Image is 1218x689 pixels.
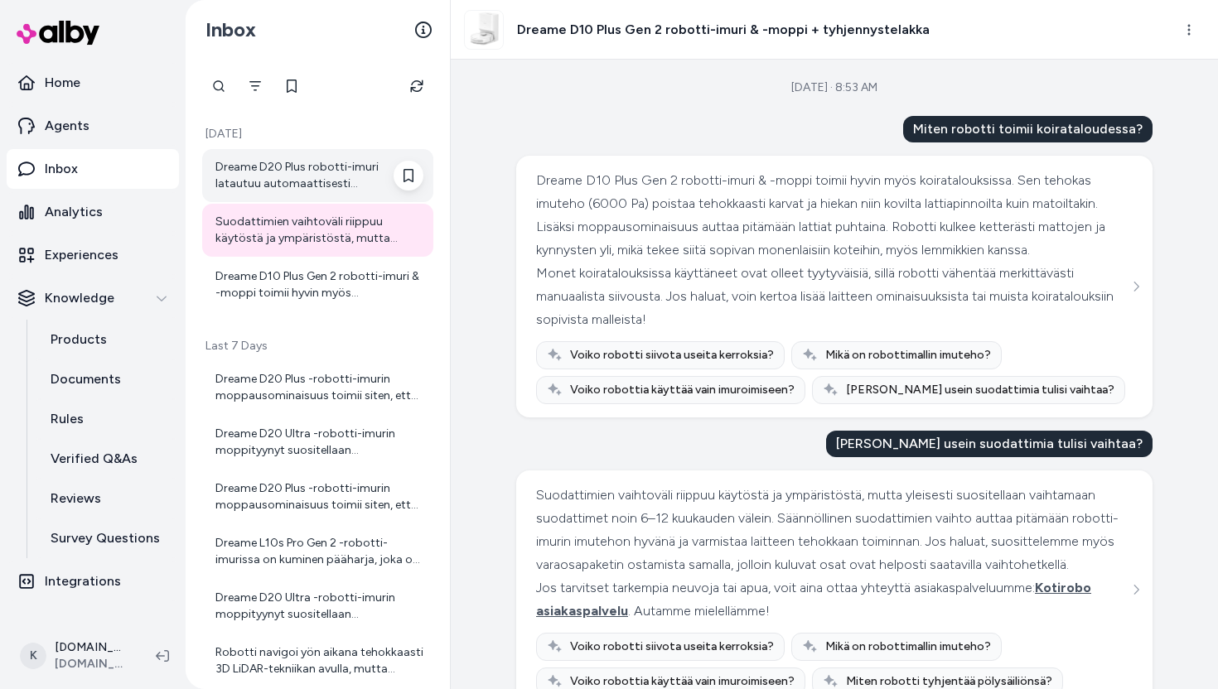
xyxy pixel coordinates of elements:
[34,320,179,359] a: Products
[51,369,121,389] p: Documents
[51,528,160,548] p: Survey Questions
[51,330,107,349] p: Products
[7,149,179,189] a: Inbox
[45,571,121,591] p: Integrations
[791,79,877,96] div: [DATE] · 8:53 AM
[846,382,1114,398] span: [PERSON_NAME] usein suodattimia tulisi vaihtaa?
[202,470,433,523] a: Dreame D20 Plus -robotti-imurin moppausominaisuus toimii siten, että siinä on 350 ml vesisäiliö j...
[7,278,179,318] button: Knowledge
[825,638,991,655] span: Mikä on robottimallin imuteho?
[215,426,423,459] div: Dreame D20 Ultra -robotti-imurin moppityynyt suositellaan vaihdettavaksi noin 1–3 kuukauden välei...
[202,126,433,142] p: [DATE]
[55,656,129,672] span: [DOMAIN_NAME]
[7,192,179,232] a: Analytics
[202,204,433,257] a: Suodattimien vaihtoväli riippuu käytöstä ja ympäristöstä, mutta yleisesti suositellaan vaihtamaan...
[51,409,84,429] p: Rules
[202,338,433,354] p: Last 7 Days
[215,590,423,623] div: Dreame D20 Ultra -robotti-imurin moppityynyt suositellaan vaihdettavaksi noin 1–3 kuukauden välei...
[570,638,774,655] span: Voiko robotti siivota useita kerroksia?
[1126,277,1146,296] button: See more
[45,159,78,179] p: Inbox
[17,21,99,45] img: alby Logo
[202,580,433,633] a: Dreame D20 Ultra -robotti-imurin moppityynyt suositellaan vaihdettavaksi noin 1–3 kuukauden välei...
[536,262,1129,331] div: Monet koiratalouksissa käyttäneet ovat olleet tyytyväisiä, sillä robotti vähentää merkittävästi m...
[570,347,774,364] span: Voiko robotti siivota useita kerroksia?
[34,439,179,479] a: Verified Q&As
[465,11,503,49] img: Dreame-d10-plus-gen-2-1.jpg
[825,347,991,364] span: Mikä on robottimallin imuteho?
[826,431,1153,457] div: [PERSON_NAME] usein suodattimia tulisi vaihtaa?
[570,382,795,398] span: Voiko robottia käyttää vain imuroimiseen?
[51,489,101,508] p: Reviews
[205,17,256,42] h2: Inbox
[202,416,433,469] a: Dreame D20 Ultra -robotti-imurin moppityynyt suositellaan vaihdettavaksi noin 1–3 kuukauden välei...
[536,484,1129,576] div: Suodattimien vaihtoväli riippuu käytöstä ja ympäristöstä, mutta yleisesti suositellaan vaihtamaan...
[202,634,433,687] a: Robotti navigoi yön aikana tehokkaasti 3D LiDAR-tekniikan avulla, mutta suosittelemme leikkaamist...
[45,116,89,136] p: Agents
[202,361,433,414] a: Dreame D20 Plus -robotti-imurin moppausominaisuus toimii siten, että siinä on 350 ml vesisäiliö j...
[20,643,46,669] span: K
[45,202,103,222] p: Analytics
[517,20,930,40] h3: Dreame D10 Plus Gen 2 robotti-imuri & -moppi + tyhjennystelakka
[202,525,433,578] a: Dreame L10s Pro Gen 2 -robotti-imurissa on kuminen pääharja, joka on suunniteltu erityisesti karv...
[215,371,423,404] div: Dreame D20 Plus -robotti-imurin moppausominaisuus toimii siten, että siinä on 350 ml vesisäiliö j...
[239,70,272,103] button: Filter
[45,73,80,93] p: Home
[51,449,138,469] p: Verified Q&As
[45,288,114,308] p: Knowledge
[215,480,423,513] div: Dreame D20 Plus -robotti-imurin moppausominaisuus toimii siten, että siinä on 350 ml vesisäiliö j...
[215,535,423,568] div: Dreame L10s Pro Gen 2 -robotti-imurissa on kuminen pääharja, joka on suunniteltu erityisesti karv...
[536,576,1129,623] div: Jos tarvitset tarkempia neuvoja tai apua, voit aina ottaa yhteyttä asiakaspalveluumme: . Autamme ...
[34,518,179,558] a: Survey Questions
[215,268,423,301] div: Dreame D10 Plus Gen 2 robotti-imuri & -moppi toimii hyvin myös koiratalouksissa. Sen tehokas imut...
[400,70,433,103] button: Refresh
[7,235,179,275] a: Experiences
[34,479,179,518] a: Reviews
[7,63,179,103] a: Home
[45,245,118,265] p: Experiences
[215,214,423,247] div: Suodattimien vaihtoväli riippuu käytöstä ja ympäristöstä, mutta yleisesti suositellaan vaihtamaan...
[7,561,179,601] a: Integrations
[202,258,433,311] a: Dreame D10 Plus Gen 2 robotti-imuri & -moppi toimii hyvin myös koiratalouksissa. Sen tehokas imut...
[34,399,179,439] a: Rules
[7,106,179,146] a: Agents
[215,159,423,192] div: Dreame D20 Plus robotti-imuri latautuu automaattisesti tyhjennystelakkaansa, kun akun varaus alka...
[903,116,1153,142] div: Miten robotti toimii koirataloudessa?
[34,359,179,399] a: Documents
[1126,580,1146,600] button: See more
[215,644,423,677] div: Robotti navigoi yön aikana tehokkaasti 3D LiDAR-tekniikan avulla, mutta suosittelemme leikkaamist...
[202,149,433,202] a: Dreame D20 Plus robotti-imuri latautuu automaattisesti tyhjennystelakkaansa, kun akun varaus alka...
[55,639,129,656] p: [DOMAIN_NAME] Shopify
[536,169,1129,262] div: Dreame D10 Plus Gen 2 robotti-imuri & -moppi toimii hyvin myös koiratalouksissa. Sen tehokas imut...
[10,629,143,682] button: K[DOMAIN_NAME] Shopify[DOMAIN_NAME]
